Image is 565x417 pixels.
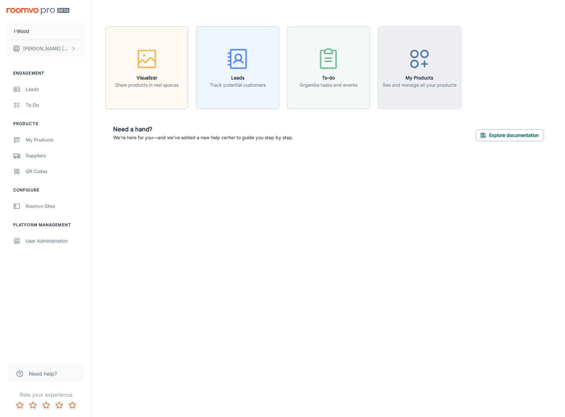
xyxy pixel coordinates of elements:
[7,8,69,15] img: Roomvo PRO Beta
[382,81,456,89] p: See and manage all your products
[26,168,85,175] div: QR Codes
[115,81,179,89] p: Show products in real spaces
[300,81,357,89] p: Organize tasks and events
[23,45,69,52] p: [PERSON_NAME] [PERSON_NAME]
[476,132,544,138] a: Explore documentation
[378,26,461,109] button: My ProductsSee and manage all your products
[196,26,279,109] button: LeadsTrack potential customers
[210,81,266,89] p: Track potential customers
[287,64,370,71] a: To-doOrganize tasks and events
[14,28,29,35] p: I-Wood
[7,23,85,40] button: I-Wood
[105,26,188,109] button: VisualizerShow products in real spaces
[382,74,456,81] h6: My Products
[378,64,461,71] a: My ProductsSee and manage all your products
[476,129,544,141] button: Explore documentation
[26,136,85,143] div: My Products
[287,26,370,109] button: To-doOrganize tasks and events
[113,134,293,141] p: We're here for you—and we've added a new help center to guide you step by step.
[26,86,85,93] div: Leads
[196,64,279,71] a: LeadsTrack potential customers
[7,40,85,57] button: [PERSON_NAME] [PERSON_NAME]
[26,101,85,109] div: To-do
[115,74,179,81] h6: Visualizer
[210,74,266,81] h6: Leads
[26,152,85,159] div: Suppliers
[113,125,293,134] h6: Need a hand?
[300,74,357,81] h6: To-do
